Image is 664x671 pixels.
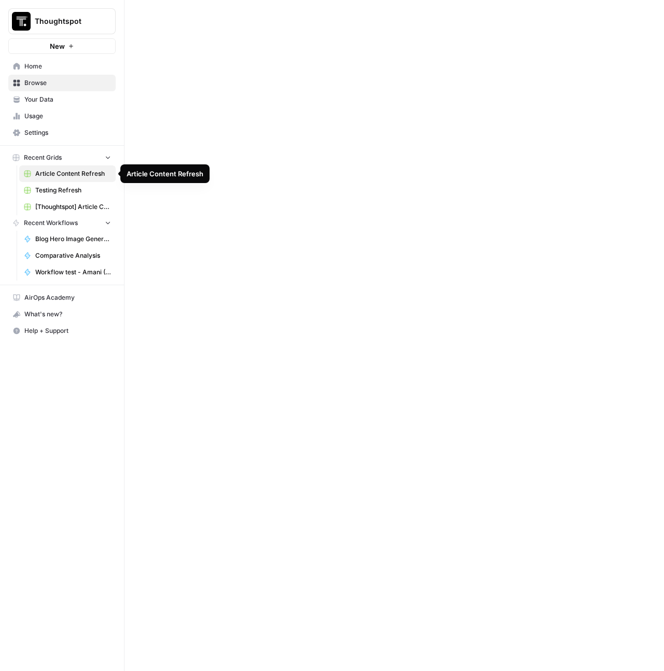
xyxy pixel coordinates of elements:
[35,169,111,178] span: Article Content Refresh
[24,153,62,162] span: Recent Grids
[8,289,116,306] a: AirOps Academy
[8,58,116,75] a: Home
[8,124,116,141] a: Settings
[35,268,111,277] span: Workflow test - Amani (Intelligent Insights)
[8,38,116,54] button: New
[8,323,116,339] button: Help + Support
[9,306,115,322] div: What's new?
[8,108,116,124] a: Usage
[24,78,111,88] span: Browse
[19,199,116,215] a: [Thoughtspot] Article Creation
[19,247,116,264] a: Comparative Analysis
[8,306,116,323] button: What's new?
[24,111,111,121] span: Usage
[8,75,116,91] a: Browse
[50,41,65,51] span: New
[24,95,111,104] span: Your Data
[35,234,111,244] span: Blog Hero Image Generator
[8,91,116,108] a: Your Data
[8,150,116,165] button: Recent Grids
[19,165,116,182] a: Article Content Refresh
[35,186,111,195] span: Testing Refresh
[24,293,111,302] span: AirOps Academy
[24,218,78,228] span: Recent Workflows
[24,128,111,137] span: Settings
[35,202,111,212] span: [Thoughtspot] Article Creation
[24,62,111,71] span: Home
[19,231,116,247] a: Blog Hero Image Generator
[12,12,31,31] img: Thoughtspot Logo
[8,215,116,231] button: Recent Workflows
[19,264,116,281] a: Workflow test - Amani (Intelligent Insights)
[19,182,116,199] a: Testing Refresh
[35,251,111,260] span: Comparative Analysis
[24,326,111,336] span: Help + Support
[8,8,116,34] button: Workspace: Thoughtspot
[35,16,98,26] span: Thoughtspot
